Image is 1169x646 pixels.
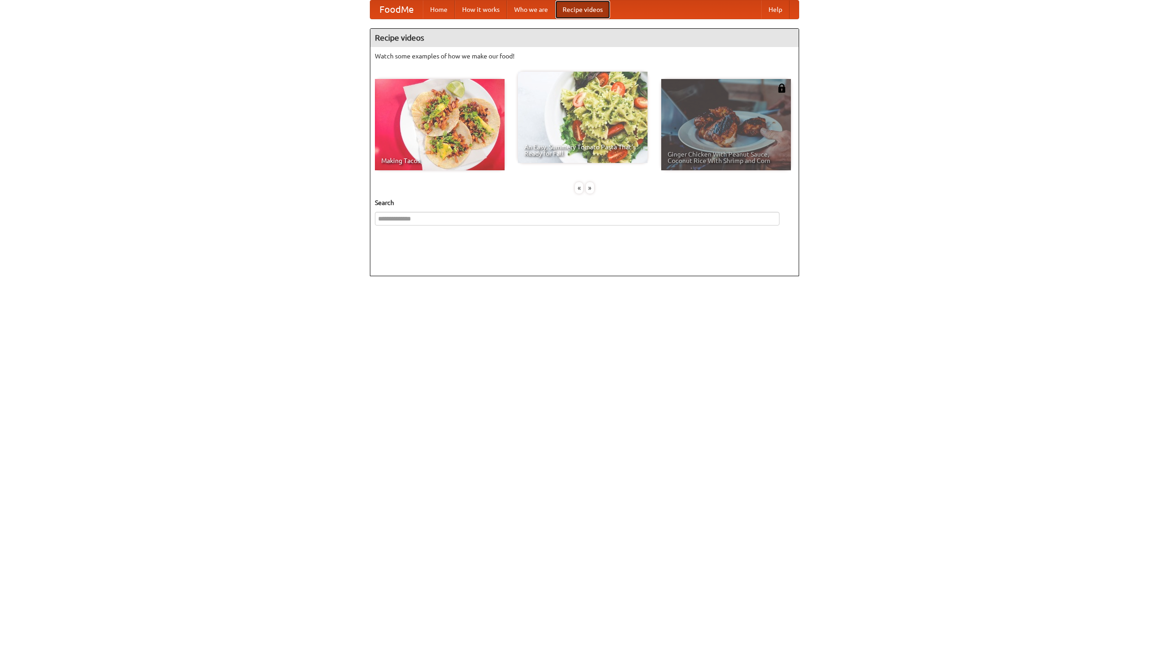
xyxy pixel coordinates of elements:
h4: Recipe videos [370,29,799,47]
span: Making Tacos [381,158,498,164]
p: Watch some examples of how we make our food! [375,52,794,61]
a: Who we are [507,0,555,19]
h5: Search [375,198,794,207]
div: « [575,182,583,194]
a: Help [761,0,790,19]
span: An Easy, Summery Tomato Pasta That's Ready for Fall [524,144,641,157]
div: » [586,182,594,194]
a: Recipe videos [555,0,610,19]
a: Making Tacos [375,79,505,170]
img: 483408.png [777,84,786,93]
a: How it works [455,0,507,19]
a: An Easy, Summery Tomato Pasta That's Ready for Fall [518,72,648,163]
a: FoodMe [370,0,423,19]
a: Home [423,0,455,19]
